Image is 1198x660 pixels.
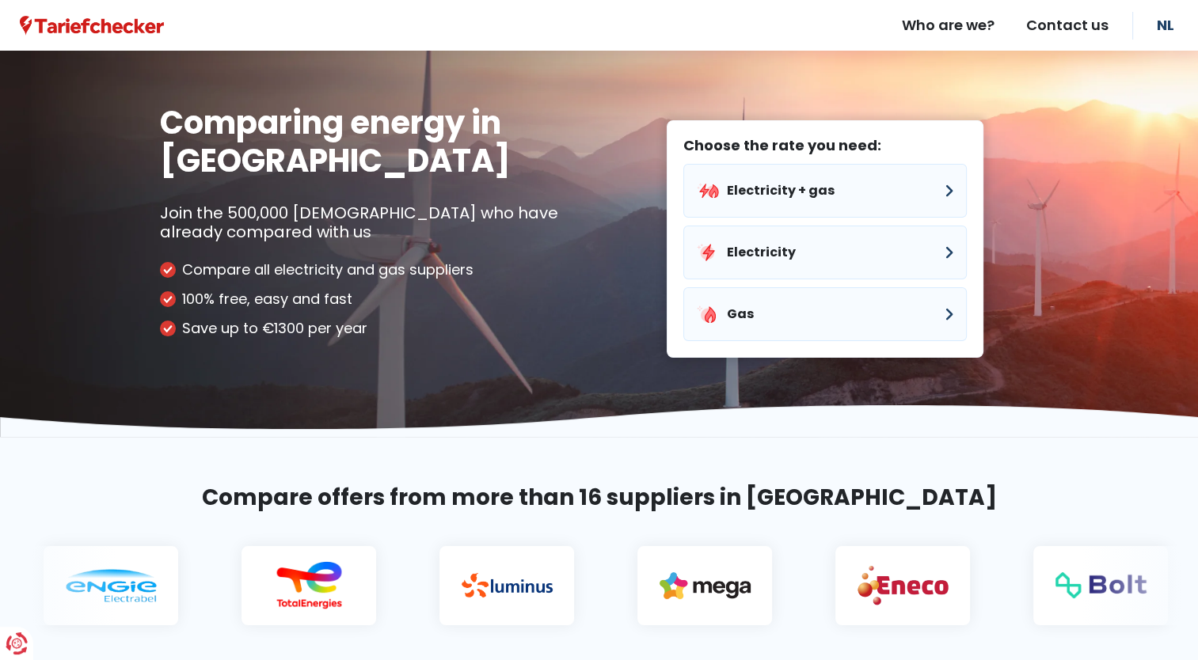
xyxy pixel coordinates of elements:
li: Save up to €1300 per year [160,320,588,337]
img: Total Energies [264,561,355,610]
button: Gas [683,287,967,341]
h2: Compare offers from more than 16 suppliers in [GEOGRAPHIC_DATA] [160,481,1039,514]
img: Eneco [858,564,949,606]
button: Electricity + gas [683,164,967,218]
button: Electricity [683,226,967,279]
img: Bolt [1055,572,1147,597]
img: Mega [660,572,751,599]
label: Choose the rate you need: [683,137,967,154]
li: Compare all electricity and gas suppliers [160,261,588,279]
p: Join the 500,000 [DEMOGRAPHIC_DATA] who have already compared with us [160,203,588,241]
img: Rate checker logo [20,16,164,36]
img: Luminus [462,573,553,597]
li: 100% free, easy and fast [160,290,588,308]
a: Tariefchecker [20,15,164,36]
h1: Comparing energy in [GEOGRAPHIC_DATA] [160,104,588,180]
